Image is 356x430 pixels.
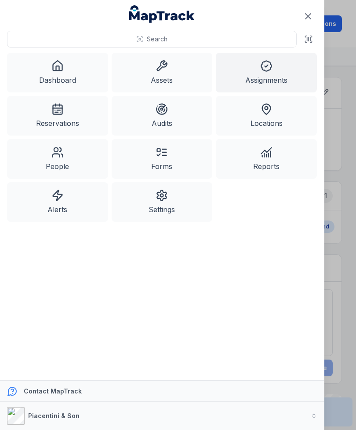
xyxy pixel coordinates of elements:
span: Search [147,35,167,44]
a: People [7,139,108,179]
a: Forms [112,139,213,179]
strong: Piacentini & Son [28,412,80,419]
a: Settings [112,182,213,222]
a: MapTrack [129,5,195,23]
a: Locations [216,96,317,136]
button: Search [7,31,297,48]
a: Dashboard [7,53,108,92]
a: Assignments [216,53,317,92]
button: Close navigation [299,7,317,26]
a: Alerts [7,182,108,222]
a: Assets [112,53,213,92]
a: Reports [216,139,317,179]
a: Audits [112,96,213,136]
strong: Contact MapTrack [24,387,82,395]
a: Reservations [7,96,108,136]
